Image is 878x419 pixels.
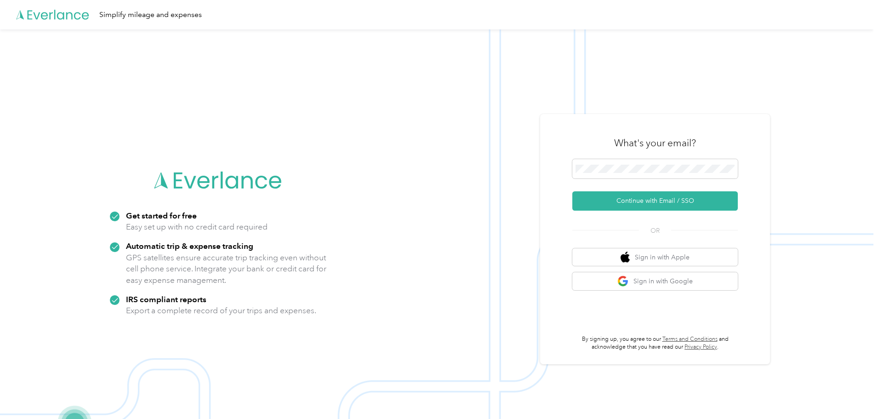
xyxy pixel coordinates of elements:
[662,336,718,343] a: Terms and Conditions
[126,241,253,251] strong: Automatic trip & expense tracking
[639,226,671,235] span: OR
[572,272,738,290] button: google logoSign in with Google
[684,344,717,350] a: Privacy Policy
[99,9,202,21] div: Simplify mileage and expenses
[572,191,738,211] button: Continue with Email / SSO
[572,335,738,351] p: By signing up, you agree to our and acknowledge that you have read our .
[621,252,630,263] img: apple logo
[614,137,696,149] h3: What's your email?
[126,294,206,304] strong: IRS compliant reports
[126,221,268,233] p: Easy set up with no credit card required
[126,252,327,286] p: GPS satellites ensure accurate trip tracking even without cell phone service. Integrate your bank...
[126,211,197,220] strong: Get started for free
[617,276,629,287] img: google logo
[126,305,316,316] p: Export a complete record of your trips and expenses.
[572,248,738,266] button: apple logoSign in with Apple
